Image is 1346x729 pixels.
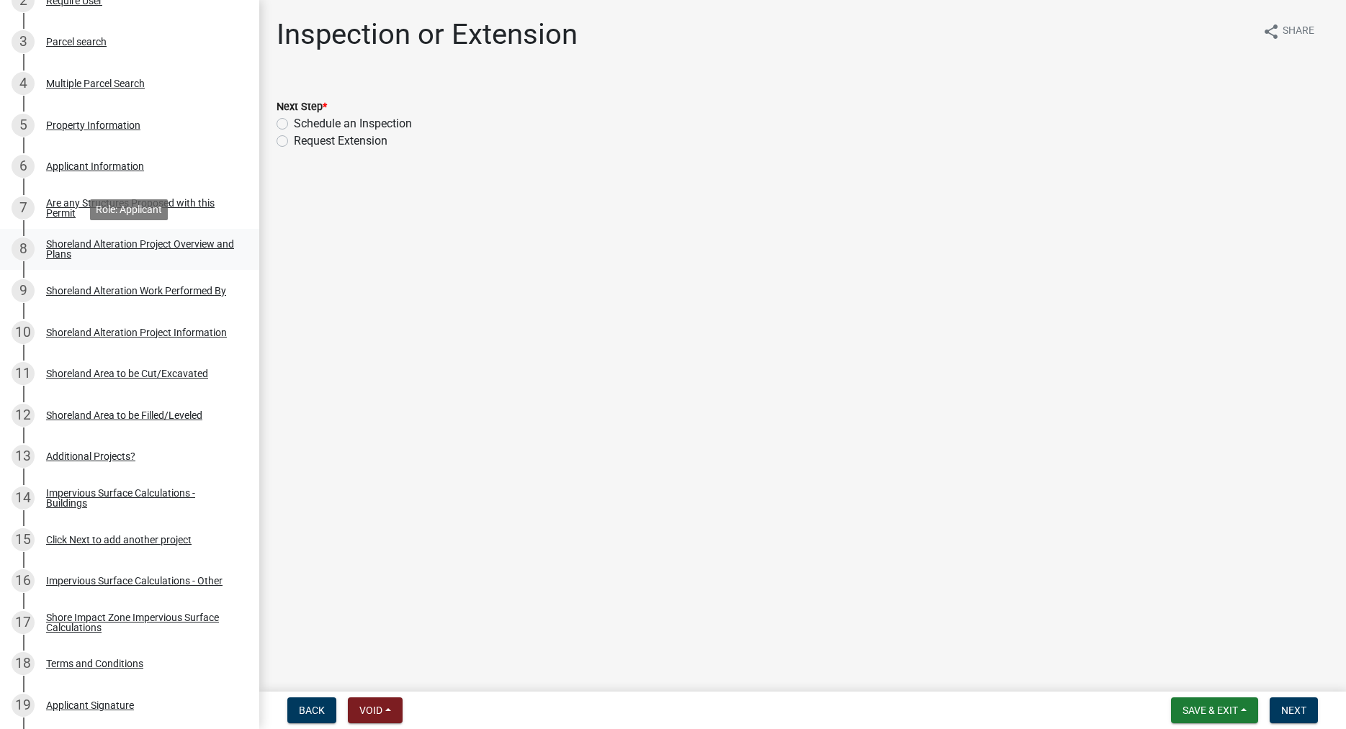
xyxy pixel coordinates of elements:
[294,115,412,132] label: Schedule an Inspection
[1283,23,1314,40] span: Share
[12,279,35,302] div: 9
[46,535,192,545] div: Click Next to add another project
[46,410,202,420] div: Shoreland Area to be Filled/Leveled
[90,199,168,220] div: Role: Applicant
[12,404,35,427] div: 12
[12,196,35,219] div: 7
[277,102,327,112] label: Next Step
[299,705,325,716] span: Back
[46,198,236,218] div: Are any Structures Proposed with this Permit
[1183,705,1238,716] span: Save & Exit
[46,37,107,47] div: Parcel search
[12,321,35,344] div: 10
[294,132,387,150] label: Request Extension
[46,120,140,130] div: Property Information
[1262,23,1280,40] i: share
[1270,697,1318,723] button: Next
[12,652,35,675] div: 18
[46,451,135,461] div: Additional Projects?
[46,612,236,633] div: Shore Impact Zone Impervious Surface Calculations
[1251,17,1326,45] button: shareShare
[12,237,35,261] div: 8
[46,700,134,710] div: Applicant Signature
[12,486,35,510] div: 14
[348,697,403,723] button: Void
[12,569,35,592] div: 16
[1281,705,1306,716] span: Next
[12,30,35,53] div: 3
[46,368,208,379] div: Shoreland Area to be Cut/Excavated
[46,576,223,586] div: Impervious Surface Calculations - Other
[12,155,35,178] div: 6
[46,78,145,89] div: Multiple Parcel Search
[46,161,144,171] div: Applicant Information
[277,17,578,52] h1: Inspection or Extension
[12,114,35,137] div: 5
[1171,697,1258,723] button: Save & Exit
[359,705,382,716] span: Void
[12,528,35,551] div: 15
[12,362,35,385] div: 11
[12,72,35,95] div: 4
[46,327,227,338] div: Shoreland Alteration Project Information
[46,286,226,296] div: Shoreland Alteration Work Performed By
[46,658,143,669] div: Terms and Conditions
[46,488,236,508] div: Impervious Surface Calculations - Buildings
[12,611,35,634] div: 17
[12,694,35,717] div: 19
[287,697,336,723] button: Back
[46,239,236,259] div: Shoreland Alteration Project Overview and Plans
[12,445,35,468] div: 13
